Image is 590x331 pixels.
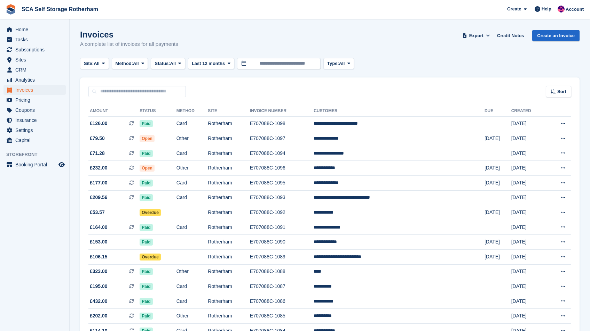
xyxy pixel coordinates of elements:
a: menu [3,95,66,105]
th: Site [208,106,250,117]
td: [DATE] [511,205,546,220]
span: Home [15,25,57,34]
p: A complete list of invoices for all payments [80,40,178,48]
td: E707088C-1094 [250,146,314,161]
a: Create an Invoice [532,30,580,41]
a: menu [3,75,66,85]
span: Method: [116,60,133,67]
span: £126.00 [90,120,108,127]
span: Paid [140,194,152,201]
span: Booking Portal [15,160,57,169]
span: £202.00 [90,312,108,320]
span: All [133,60,139,67]
a: Credit Notes [494,30,527,41]
span: £209.56 [90,194,108,201]
td: E707088C-1097 [250,131,314,146]
td: E707088C-1092 [250,205,314,220]
span: Paid [140,150,152,157]
td: Rotherham [208,294,250,309]
td: [DATE] [511,294,546,309]
span: Paid [140,180,152,187]
span: Paid [140,298,152,305]
a: menu [3,115,66,125]
td: E707088C-1087 [250,279,314,294]
button: Type: All [323,58,354,69]
td: Rotherham [208,176,250,191]
span: Overdue [140,209,161,216]
span: £164.00 [90,224,108,231]
td: Card [176,146,208,161]
td: Other [176,309,208,324]
a: menu [3,45,66,55]
span: £71.28 [90,150,105,157]
td: [DATE] [485,235,511,250]
span: Sort [557,88,566,95]
td: Rotherham [208,131,250,146]
a: menu [3,55,66,65]
button: Method: All [112,58,148,69]
td: Card [176,116,208,131]
a: menu [3,85,66,95]
span: Paid [140,268,152,275]
span: Open [140,135,155,142]
a: menu [3,25,66,34]
td: Other [176,161,208,176]
img: Sam Chapman [558,6,565,13]
span: £79.50 [90,135,105,142]
span: Tasks [15,35,57,44]
td: [DATE] [511,176,546,191]
th: Created [511,106,546,117]
th: Status [140,106,176,117]
a: menu [3,105,66,115]
span: £195.00 [90,283,108,290]
td: Rotherham [208,205,250,220]
td: [DATE] [485,176,511,191]
td: [DATE] [511,250,546,265]
h1: Invoices [80,30,178,39]
td: Rotherham [208,279,250,294]
button: Status: All [151,58,185,69]
td: E707088C-1096 [250,161,314,176]
td: Rotherham [208,220,250,235]
span: £432.00 [90,298,108,305]
td: [DATE] [485,250,511,265]
a: menu [3,160,66,169]
span: £106.15 [90,253,108,260]
td: Rotherham [208,250,250,265]
button: Export [461,30,491,41]
span: All [94,60,100,67]
td: E707088C-1089 [250,250,314,265]
td: Rotherham [208,309,250,324]
td: Other [176,264,208,279]
span: Sites [15,55,57,65]
td: Card [176,294,208,309]
td: E707088C-1090 [250,235,314,250]
th: Amount [88,106,140,117]
td: Rotherham [208,190,250,205]
th: Method [176,106,208,117]
span: Storefront [6,151,69,158]
td: [DATE] [511,116,546,131]
td: Card [176,279,208,294]
span: Account [566,6,584,13]
th: Due [485,106,511,117]
td: [DATE] [511,235,546,250]
th: Invoice Number [250,106,314,117]
span: Help [542,6,551,13]
a: SCA Self Storage Rotherham [19,3,101,15]
span: Paid [140,224,152,231]
span: Overdue [140,254,161,260]
span: £323.00 [90,268,108,275]
td: E707088C-1085 [250,309,314,324]
span: All [339,60,345,67]
span: £153.00 [90,238,108,246]
span: Type: [327,60,339,67]
td: E707088C-1088 [250,264,314,279]
span: Paid [140,283,152,290]
td: E707088C-1095 [250,176,314,191]
td: E707088C-1093 [250,190,314,205]
td: E707088C-1091 [250,220,314,235]
span: Subscriptions [15,45,57,55]
a: menu [3,135,66,145]
span: £177.00 [90,179,108,187]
